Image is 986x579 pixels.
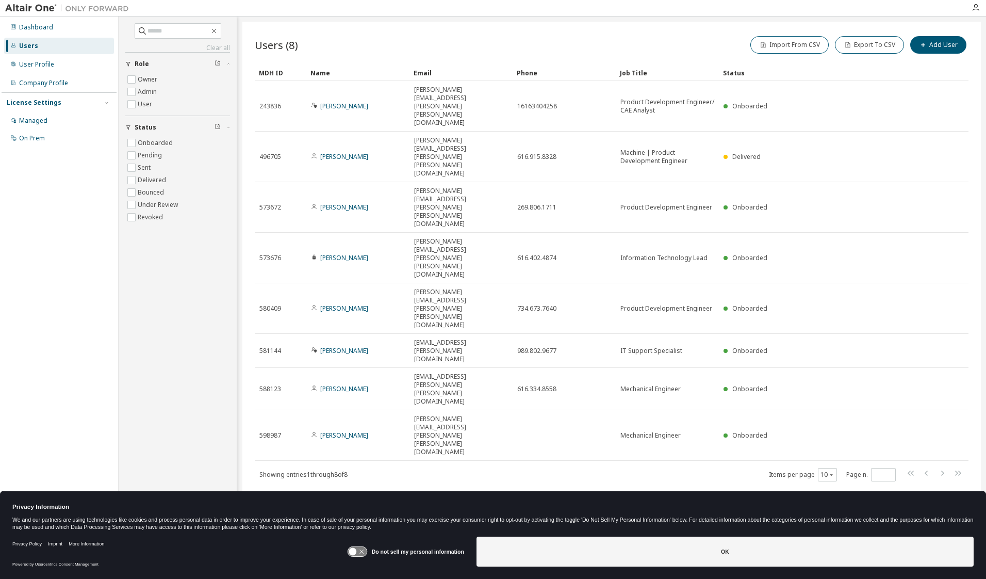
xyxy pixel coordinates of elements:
[414,373,508,406] span: [EMAIL_ADDRESS][PERSON_NAME][PERSON_NAME][DOMAIN_NAME]
[19,117,47,125] div: Managed
[138,149,164,162] label: Pending
[135,60,149,68] span: Role
[259,153,281,161] span: 496705
[19,42,38,50] div: Users
[517,347,556,355] span: 989.802.9677
[732,346,767,355] span: Onboarded
[620,254,708,262] span: Information Technology Lead
[138,186,166,199] label: Bounced
[620,431,681,440] span: Mechanical Engineer
[320,253,368,262] a: [PERSON_NAME]
[620,65,715,81] div: Job Title
[414,136,508,178] span: [PERSON_NAME][EMAIL_ADDRESS][PERSON_NAME][PERSON_NAME][DOMAIN_NAME]
[259,347,281,355] span: 581144
[125,44,230,52] a: Clear all
[620,347,682,355] span: IT Support Specialist
[517,254,556,262] span: 616.402.4874
[19,60,54,69] div: User Profile
[414,65,508,81] div: Email
[320,102,368,110] a: [PERSON_NAME]
[320,384,368,393] a: [PERSON_NAME]
[517,385,556,393] span: 616.334.8558
[138,174,168,186] label: Delivered
[620,98,714,115] span: Product Development Engineer/ CAE Analyst
[732,102,767,110] span: Onboarded
[517,153,556,161] span: 616.915.8328
[19,79,68,87] div: Company Profile
[138,98,154,110] label: User
[125,116,230,139] button: Status
[820,471,834,479] button: 10
[517,203,556,212] span: 269.806.1711
[414,187,508,228] span: [PERSON_NAME][EMAIL_ADDRESS][PERSON_NAME][PERSON_NAME][DOMAIN_NAME]
[320,431,368,440] a: [PERSON_NAME]
[259,304,281,313] span: 580409
[255,38,298,52] span: Users (8)
[320,346,368,355] a: [PERSON_NAME]
[138,137,175,149] label: Onboarded
[7,99,61,107] div: License Settings
[414,415,508,456] span: [PERSON_NAME][EMAIL_ADDRESS][PERSON_NAME][PERSON_NAME][DOMAIN_NAME]
[414,86,508,127] span: [PERSON_NAME][EMAIL_ADDRESS][PERSON_NAME][PERSON_NAME][DOMAIN_NAME]
[846,468,896,481] span: Page n.
[19,23,53,31] div: Dashboard
[138,211,165,223] label: Revoked
[414,288,508,329] span: [PERSON_NAME][EMAIL_ADDRESS][PERSON_NAME][PERSON_NAME][DOMAIN_NAME]
[5,3,134,13] img: Altair One
[138,73,159,86] label: Owner
[732,304,767,313] span: Onboarded
[835,36,904,54] button: Export To CSV
[320,152,368,161] a: [PERSON_NAME]
[732,384,767,393] span: Onboarded
[732,152,761,161] span: Delivered
[259,470,348,479] span: Showing entries 1 through 8 of 8
[138,162,153,174] label: Sent
[414,237,508,279] span: [PERSON_NAME][EMAIL_ADDRESS][PERSON_NAME][PERSON_NAME][DOMAIN_NAME]
[620,385,681,393] span: Mechanical Engineer
[320,304,368,313] a: [PERSON_NAME]
[620,149,714,165] span: Machine | Product Development Engineer
[769,468,837,481] span: Items per page
[620,203,712,212] span: Product Development Engineer
[320,203,368,212] a: [PERSON_NAME]
[732,203,767,212] span: Onboarded
[259,254,281,262] span: 573676
[19,134,45,142] div: On Prem
[259,203,281,212] span: 573672
[259,385,281,393] span: 588123
[732,253,767,262] span: Onboarded
[310,65,405,81] div: Name
[138,199,180,211] label: Under Review
[723,65,915,81] div: Status
[517,102,557,110] span: 16163404258
[517,304,556,313] span: 734.673.7640
[215,123,221,132] span: Clear filter
[215,60,221,68] span: Clear filter
[135,123,156,132] span: Status
[259,65,302,81] div: MDH ID
[414,339,508,363] span: [EMAIL_ADDRESS][PERSON_NAME][DOMAIN_NAME]
[732,431,767,440] span: Onboarded
[620,304,712,313] span: Product Development Engineer
[125,53,230,75] button: Role
[259,431,281,440] span: 598987
[259,102,281,110] span: 243836
[750,36,829,54] button: Import From CSV
[910,36,966,54] button: Add User
[517,65,612,81] div: Phone
[138,86,159,98] label: Admin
